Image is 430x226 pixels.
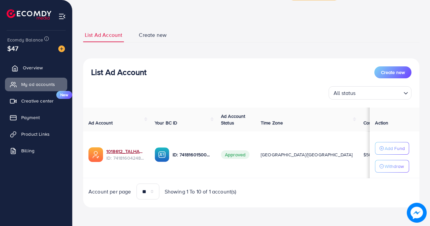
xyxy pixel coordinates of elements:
img: menu [58,13,66,20]
button: Create new [374,66,411,78]
span: List Ad Account [85,31,122,39]
img: ic-ba-acc.ded83a64.svg [155,147,169,162]
span: Time Zone [261,119,283,126]
a: Overview [5,61,67,74]
span: Billing [21,147,34,154]
p: ID: 7418160150080471041 [173,151,210,159]
span: Ad Account [88,119,113,126]
div: <span class='underline'>1018612_TALHA_1727175071599</span></br>7418160424866545681 [106,148,144,162]
span: Your BC ID [155,119,178,126]
p: Withdraw [385,162,404,170]
span: Action [375,119,388,126]
span: New [56,91,72,99]
button: Add Fund [375,142,409,155]
span: Account per page [88,188,131,195]
img: logo [7,9,51,20]
img: ic-ads-acc.e4c84228.svg [88,147,103,162]
span: Approved [221,150,249,159]
span: Product Links [21,131,50,137]
a: Payment [5,111,67,124]
span: Ad Account Status [221,113,245,126]
span: Cost [363,119,373,126]
img: image [407,203,426,222]
input: Search for option [358,87,401,98]
h3: List Ad Account [91,67,146,77]
span: My ad accounts [21,81,55,88]
span: Showing 1 To 10 of 1 account(s) [165,188,237,195]
span: $50 [363,151,372,158]
a: Billing [5,144,67,157]
span: Creative center [21,98,54,104]
span: $47 [6,41,20,56]
span: Create new [381,69,405,76]
span: All status [332,88,357,98]
a: Creative centerNew [5,94,67,108]
span: ID: 7418160424866545681 [106,155,144,161]
a: 1018612_TALHA_1727175071599 [106,148,144,155]
p: Add Fund [385,144,405,152]
a: My ad accounts [5,78,67,91]
img: image [58,45,65,52]
div: Search for option [329,86,411,100]
span: Create new [139,31,167,39]
span: Overview [23,64,43,71]
span: [GEOGRAPHIC_DATA]/[GEOGRAPHIC_DATA] [261,151,353,158]
button: Withdraw [375,160,409,173]
span: Payment [21,114,40,121]
span: Ecomdy Balance [7,37,43,43]
a: Product Links [5,127,67,141]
